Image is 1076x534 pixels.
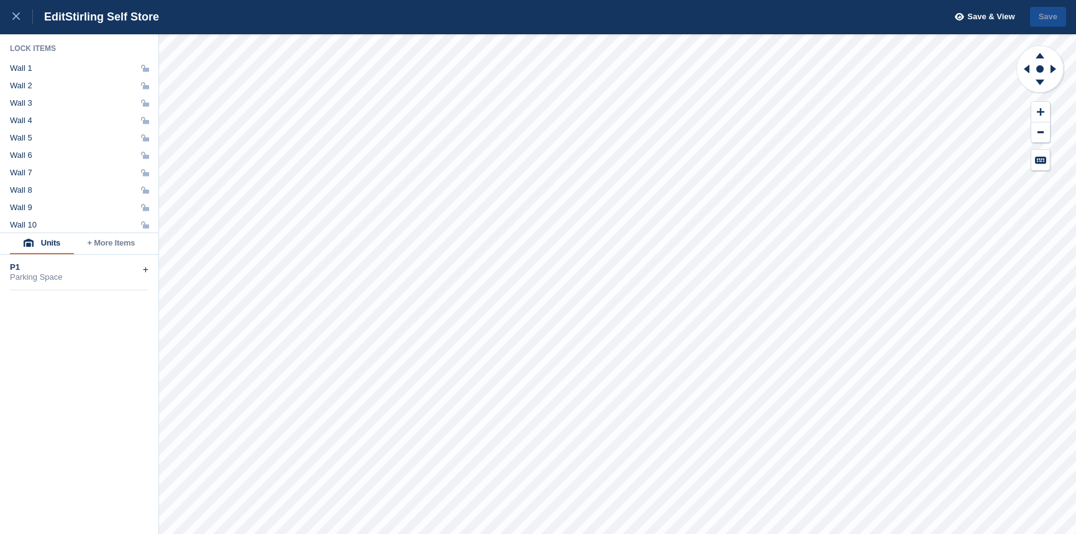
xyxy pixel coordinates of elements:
[143,262,148,277] div: +
[10,203,32,213] div: Wall 9
[1031,122,1050,143] button: Zoom Out
[10,98,32,108] div: Wall 3
[10,44,149,53] div: Lock Items
[967,11,1014,23] span: Save & View
[74,233,148,254] button: + More Items
[10,272,148,282] div: Parking Space
[948,7,1015,27] button: Save & View
[1030,7,1066,27] button: Save
[10,63,32,73] div: Wall 1
[10,255,148,290] div: P1Parking Space+
[10,133,32,143] div: Wall 5
[10,150,32,160] div: Wall 6
[10,262,148,272] div: P1
[10,116,32,126] div: Wall 4
[33,9,159,24] div: Edit Stirling Self Store
[10,81,32,91] div: Wall 2
[1031,150,1050,170] button: Keyboard Shortcuts
[10,233,74,254] button: Units
[10,220,37,230] div: Wall 10
[10,185,32,195] div: Wall 8
[1031,102,1050,122] button: Zoom In
[10,168,32,178] div: Wall 7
